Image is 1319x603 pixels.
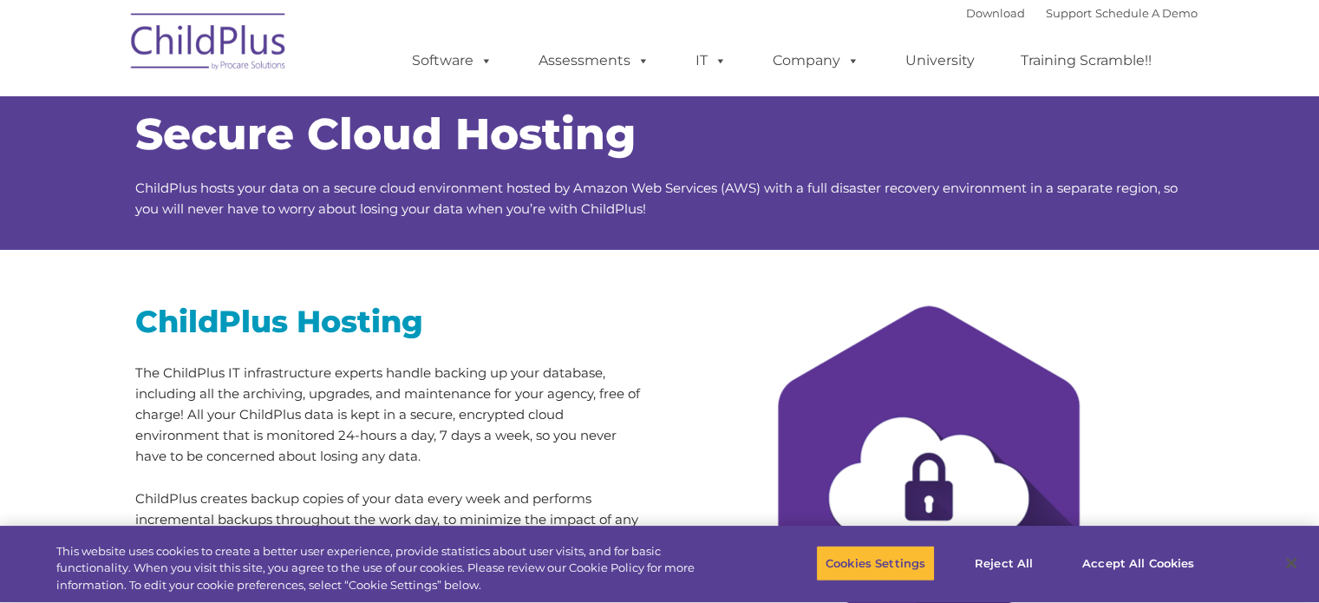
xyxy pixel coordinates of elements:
div: This website uses cookies to create a better user experience, provide statistics about user visit... [56,543,726,594]
a: Training Scramble!! [1003,43,1169,78]
a: Support [1046,6,1092,20]
span: ChildPlus hosts your data on a secure cloud environment hosted by Amazon Web Services (AWS) with ... [135,180,1178,217]
p: The ChildPlus IT infrastructure experts handle backing up your database, including all the archiv... [135,363,647,467]
a: Schedule A Demo [1095,6,1198,20]
a: IT [678,43,744,78]
button: Accept All Cookies [1073,545,1204,581]
button: Cookies Settings [816,545,935,581]
button: Close [1272,544,1310,582]
a: University [888,43,992,78]
span: Secure Cloud Hosting [135,108,636,161]
font: | [966,6,1198,20]
img: ChildPlus by Procare Solutions [122,1,296,88]
a: Assessments [521,43,667,78]
p: ChildPlus creates backup copies of your data every week and performs incremental backups througho... [135,488,647,551]
a: Download [966,6,1025,20]
a: Company [755,43,877,78]
h2: ChildPlus Hosting [135,302,647,341]
a: Software [395,43,510,78]
button: Reject All [950,545,1058,581]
